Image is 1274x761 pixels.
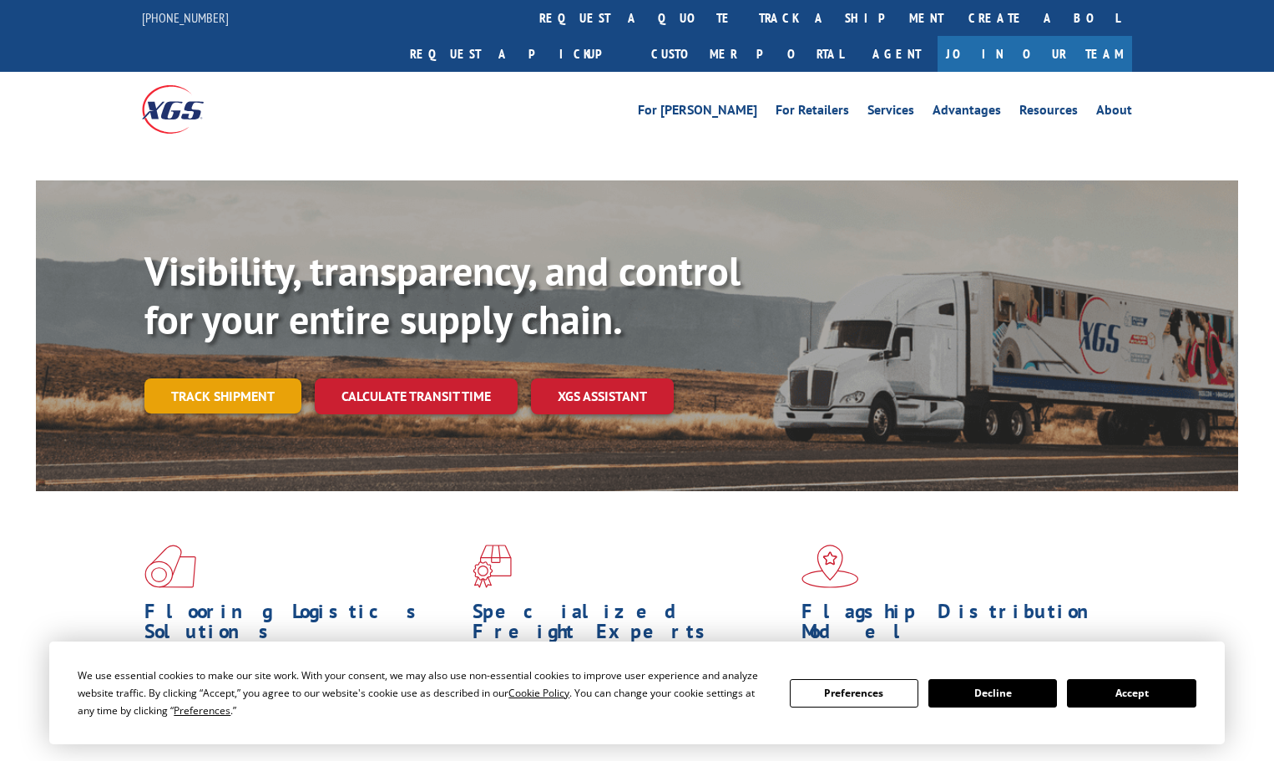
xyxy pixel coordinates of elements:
span: Cookie Policy [508,686,569,700]
div: Cookie Consent Prompt [49,642,1225,744]
a: Customer Portal [639,36,856,72]
span: Preferences [174,703,230,718]
a: Track shipment [144,378,301,413]
h1: Specialized Freight Experts [473,601,788,650]
button: Decline [928,679,1057,708]
button: Accept [1067,679,1196,708]
a: About [1096,104,1132,122]
a: Resources [1019,104,1078,122]
a: Services [867,104,914,122]
h1: Flooring Logistics Solutions [144,601,460,650]
a: [PHONE_NUMBER] [142,9,229,26]
img: xgs-icon-focused-on-flooring-red [473,545,512,588]
a: XGS ASSISTANT [531,378,674,414]
a: Calculate transit time [315,378,518,414]
b: Visibility, transparency, and control for your entire supply chain. [144,245,741,345]
a: Agent [856,36,938,72]
button: Preferences [790,679,918,708]
a: For [PERSON_NAME] [638,104,757,122]
a: Request a pickup [397,36,639,72]
a: For Retailers [776,104,849,122]
a: Advantages [933,104,1001,122]
a: Join Our Team [938,36,1132,72]
h1: Flagship Distribution Model [801,601,1117,650]
img: xgs-icon-total-supply-chain-intelligence-red [144,545,196,588]
div: We use essential cookies to make our site work. With your consent, we may also use non-essential ... [78,667,769,719]
img: xgs-icon-flagship-distribution-model-red [801,545,859,588]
